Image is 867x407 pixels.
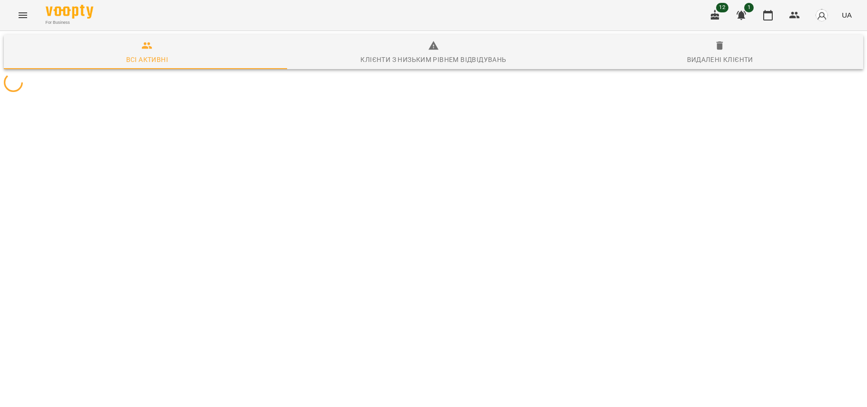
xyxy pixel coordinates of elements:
button: Menu [11,4,34,27]
img: avatar_s.png [815,9,828,22]
span: UA [842,10,852,20]
span: For Business [46,20,93,26]
div: Видалені клієнти [687,54,753,65]
div: Клієнти з низьким рівнем відвідувань [360,54,506,65]
span: 12 [716,3,728,12]
img: Voopty Logo [46,5,93,19]
span: 1 [744,3,754,12]
button: UA [838,6,856,24]
div: Всі активні [126,54,168,65]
